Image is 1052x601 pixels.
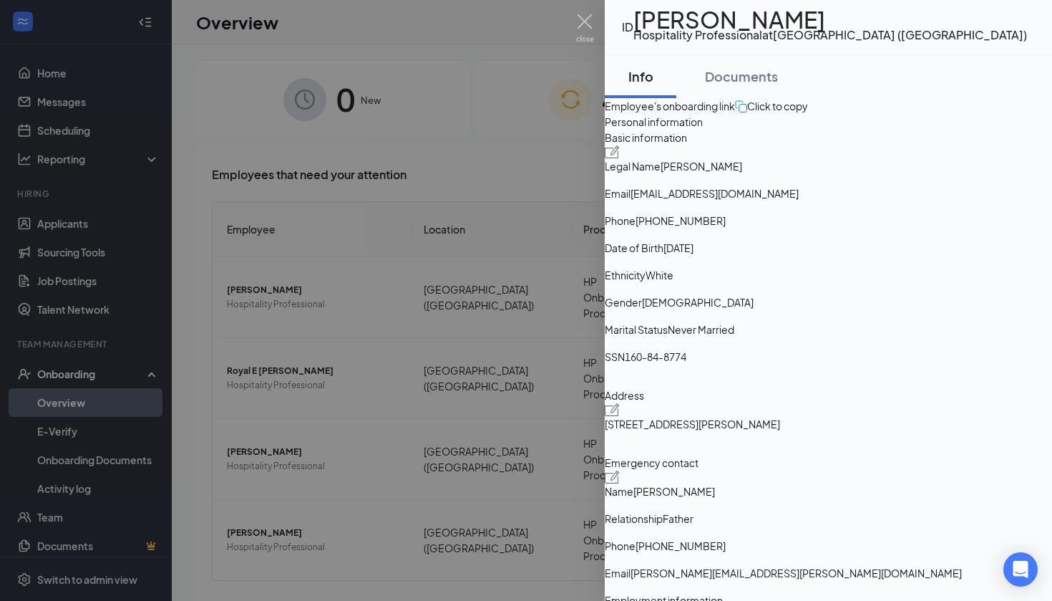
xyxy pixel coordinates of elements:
div: Info [619,67,662,85]
span: Employee's onboarding link [605,98,735,114]
span: Name [605,484,633,499]
span: Legal Name [605,158,661,174]
span: Emergency contact [605,455,1052,471]
span: [STREET_ADDRESS][PERSON_NAME] [605,416,780,432]
span: [PERSON_NAME][EMAIL_ADDRESS][PERSON_NAME][DOMAIN_NAME] [630,565,962,581]
span: Basic information [605,130,1052,145]
span: Gender [605,294,642,310]
span: 160-84-8774 [625,349,686,365]
span: [DEMOGRAPHIC_DATA] [642,294,754,310]
div: Open Intercom Messenger [1003,552,1038,587]
span: Personal information [605,114,1052,130]
span: Phone [605,538,635,554]
span: Phone [605,213,635,229]
span: [PERSON_NAME] [661,158,742,174]
h1: [PERSON_NAME] [633,11,1027,27]
span: White [646,267,673,283]
span: Relationship [605,511,663,527]
span: Ethnicity [605,267,646,283]
div: ID [622,19,633,35]
span: Father [663,511,693,527]
span: Email [605,565,630,581]
div: Hospitality Professional at [GEOGRAPHIC_DATA] ([GEOGRAPHIC_DATA]) [633,27,1027,43]
img: click-to-copy.71757273a98fde459dfc.svg [735,100,747,112]
span: [DATE] [663,240,693,256]
span: Date of Birth [605,240,663,256]
span: [PHONE_NUMBER] [635,213,726,229]
div: Documents [705,67,778,85]
span: Address [605,388,1052,403]
span: [PERSON_NAME] [633,484,715,499]
span: Marital Status [605,322,668,337]
span: [PHONE_NUMBER] [635,538,726,554]
span: SSN [605,349,625,365]
button: Click to copy [735,98,808,114]
span: Never Married [668,322,734,337]
span: Email [605,186,630,201]
span: [EMAIL_ADDRESS][DOMAIN_NAME] [630,186,799,201]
